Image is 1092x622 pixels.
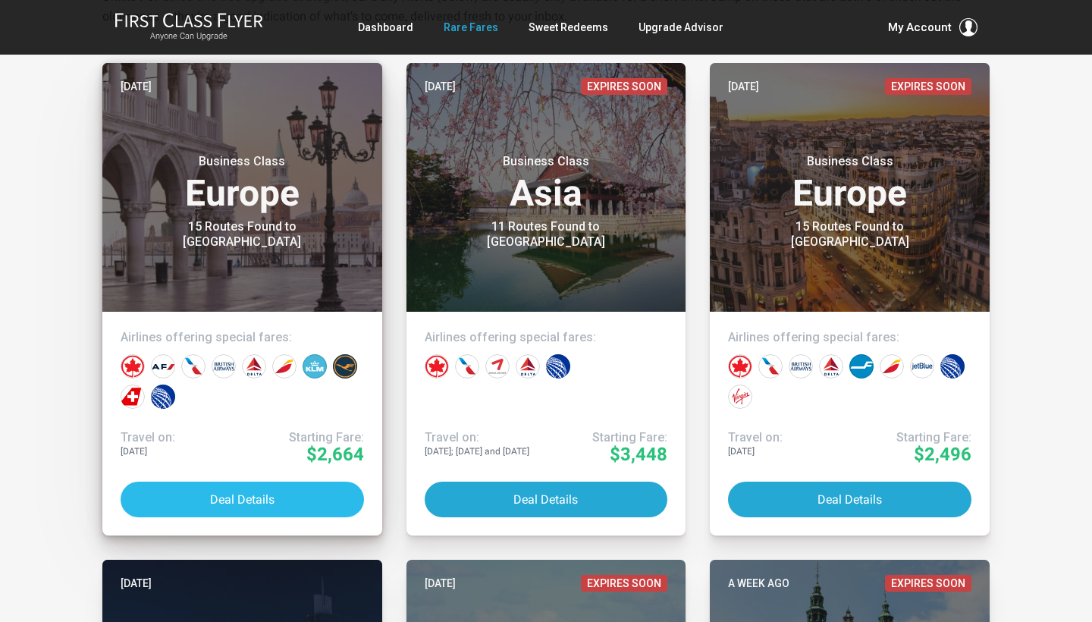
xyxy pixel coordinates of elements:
[444,14,498,41] a: Rare Fares
[102,63,382,536] a: [DATE]Business ClassEurope15 Routes Found to [GEOGRAPHIC_DATA]Airlines offering special fares:Tra...
[115,12,263,28] img: First Class Flyer
[151,385,175,409] div: United
[115,31,263,42] small: Anyone Can Upgrade
[425,575,456,592] time: [DATE]
[485,354,510,379] div: Asiana
[728,154,971,212] h3: Europe
[358,14,413,41] a: Dashboard
[639,14,723,41] a: Upgrade Advisor
[888,18,952,36] span: My Account
[303,354,327,379] div: KLM
[121,78,152,95] time: [DATE]
[885,575,971,592] span: Expires Soon
[147,154,337,169] small: Business Class
[425,482,668,517] button: Deal Details
[728,78,759,95] time: [DATE]
[425,330,668,345] h4: Airlines offering special fares:
[451,154,641,169] small: Business Class
[888,18,977,36] button: My Account
[455,354,479,379] div: American Airlines
[728,575,789,592] time: A week ago
[425,78,456,95] time: [DATE]
[755,154,945,169] small: Business Class
[885,78,971,95] span: Expires Soon
[451,219,641,250] div: 11 Routes Found to [GEOGRAPHIC_DATA]
[880,354,904,379] div: Iberia
[212,354,236,379] div: British Airways
[728,385,752,409] div: Virgin Atlantic
[121,154,364,212] h3: Europe
[516,354,540,379] div: Delta Airlines
[181,354,206,379] div: American Airlines
[758,354,783,379] div: American Airlines
[121,482,364,517] button: Deal Details
[910,354,934,379] div: JetBlue
[242,354,266,379] div: Delta Airlines
[121,330,364,345] h4: Airlines offering special fares:
[710,63,990,536] a: [DATE]Expires SoonBusiness ClassEurope15 Routes Found to [GEOGRAPHIC_DATA]Airlines offering speci...
[115,12,263,42] a: First Class FlyerAnyone Can Upgrade
[728,330,971,345] h4: Airlines offering special fares:
[819,354,843,379] div: Delta Airlines
[147,219,337,250] div: 15 Routes Found to [GEOGRAPHIC_DATA]
[121,575,152,592] time: [DATE]
[849,354,874,379] div: Finnair
[406,63,686,536] a: [DATE]Expires SoonBusiness ClassAsia11 Routes Found to [GEOGRAPHIC_DATA]Airlines offering special...
[425,154,668,212] h3: Asia
[581,78,667,95] span: Expires Soon
[728,482,971,517] button: Deal Details
[581,575,667,592] span: Expires Soon
[546,354,570,379] div: United
[121,354,145,379] div: Air Canada
[529,14,608,41] a: Sweet Redeems
[789,354,813,379] div: British Airways
[940,354,965,379] div: United
[333,354,357,379] div: Lufthansa
[272,354,297,379] div: Iberia
[425,354,449,379] div: Air Canada
[121,385,145,409] div: Swiss
[755,219,945,250] div: 15 Routes Found to [GEOGRAPHIC_DATA]
[728,354,752,379] div: Air Canada
[151,354,175,379] div: Air France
